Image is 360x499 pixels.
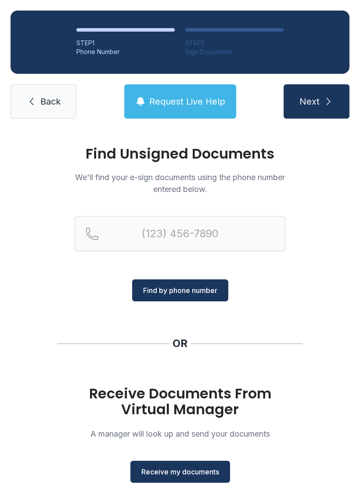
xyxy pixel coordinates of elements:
[143,285,217,296] span: Find by phone number
[75,171,285,195] p: We'll find your e-sign documents using the phone number entered below.
[75,147,285,161] h1: Find Unsigned Documents
[75,216,285,251] input: Reservation phone number
[76,39,175,47] div: STEP 1
[76,47,175,56] div: Phone Number
[149,95,225,108] span: Request Live Help
[40,95,61,108] span: Back
[185,47,284,56] div: Sign Documents
[141,466,219,477] span: Receive my documents
[299,95,320,108] span: Next
[75,386,285,417] h1: Receive Documents From Virtual Manager
[75,428,285,440] p: A manager will look up and send your documents
[173,336,187,351] div: OR
[185,39,284,47] div: STEP 2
